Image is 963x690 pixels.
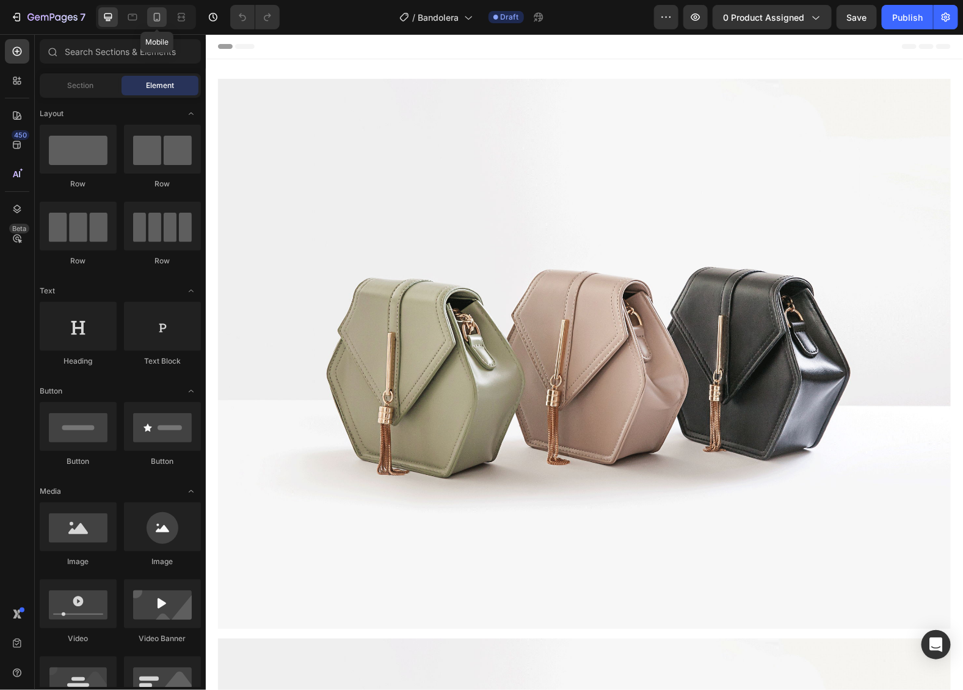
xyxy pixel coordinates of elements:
[892,11,923,24] div: Publish
[124,178,201,189] div: Row
[181,482,201,501] span: Toggle open
[181,381,201,401] span: Toggle open
[124,255,201,266] div: Row
[413,11,416,24] span: /
[124,456,201,467] div: Button
[40,356,117,367] div: Heading
[713,5,832,29] button: 0 product assigned
[40,456,117,467] div: Button
[146,80,174,91] span: Element
[40,556,117,567] div: Image
[723,11,804,24] span: 0 product assigned
[181,281,201,301] span: Toggle open
[124,556,201,567] div: Image
[40,386,62,397] span: Button
[882,5,933,29] button: Publish
[418,11,459,24] span: Bandolera
[40,178,117,189] div: Row
[837,5,877,29] button: Save
[501,12,519,23] span: Draft
[40,108,64,119] span: Layout
[9,224,29,233] div: Beta
[206,34,963,690] iframe: Design area
[12,130,29,140] div: 450
[40,255,117,266] div: Row
[40,39,201,64] input: Search Sections & Elements
[124,356,201,367] div: Text Block
[80,10,85,24] p: 7
[921,630,951,659] div: Open Intercom Messenger
[40,285,55,296] span: Text
[230,5,280,29] div: Undo/Redo
[5,5,91,29] button: 7
[124,633,201,644] div: Video Banner
[40,633,117,644] div: Video
[733,26,760,53] summary: Búsqueda
[847,12,867,23] span: Save
[181,104,201,123] span: Toggle open
[68,80,94,91] span: Section
[40,486,61,497] span: Media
